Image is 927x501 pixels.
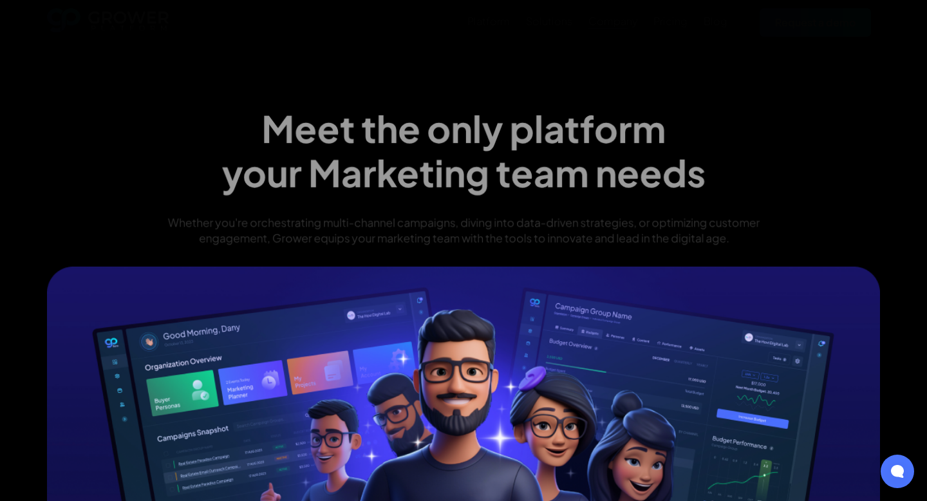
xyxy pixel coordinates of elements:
a: Platform [467,14,510,29]
a: Pricing [653,14,688,29]
a: Solutions [526,14,572,29]
div: Platform [467,15,510,27]
div: Pricing [653,15,688,27]
h1: Meet the only platform your Marketing team needs [221,106,706,194]
a: Request a demo [760,8,871,36]
div: Solutions [526,15,572,27]
a: Company [588,14,637,29]
div: Blog [704,15,727,27]
a: home [47,8,169,37]
div: Company [588,15,637,27]
a: Blog [704,14,727,29]
p: Whether you're orchestrating multi-channel campaigns, diving into data-driven strategies, or opti... [142,214,785,246]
